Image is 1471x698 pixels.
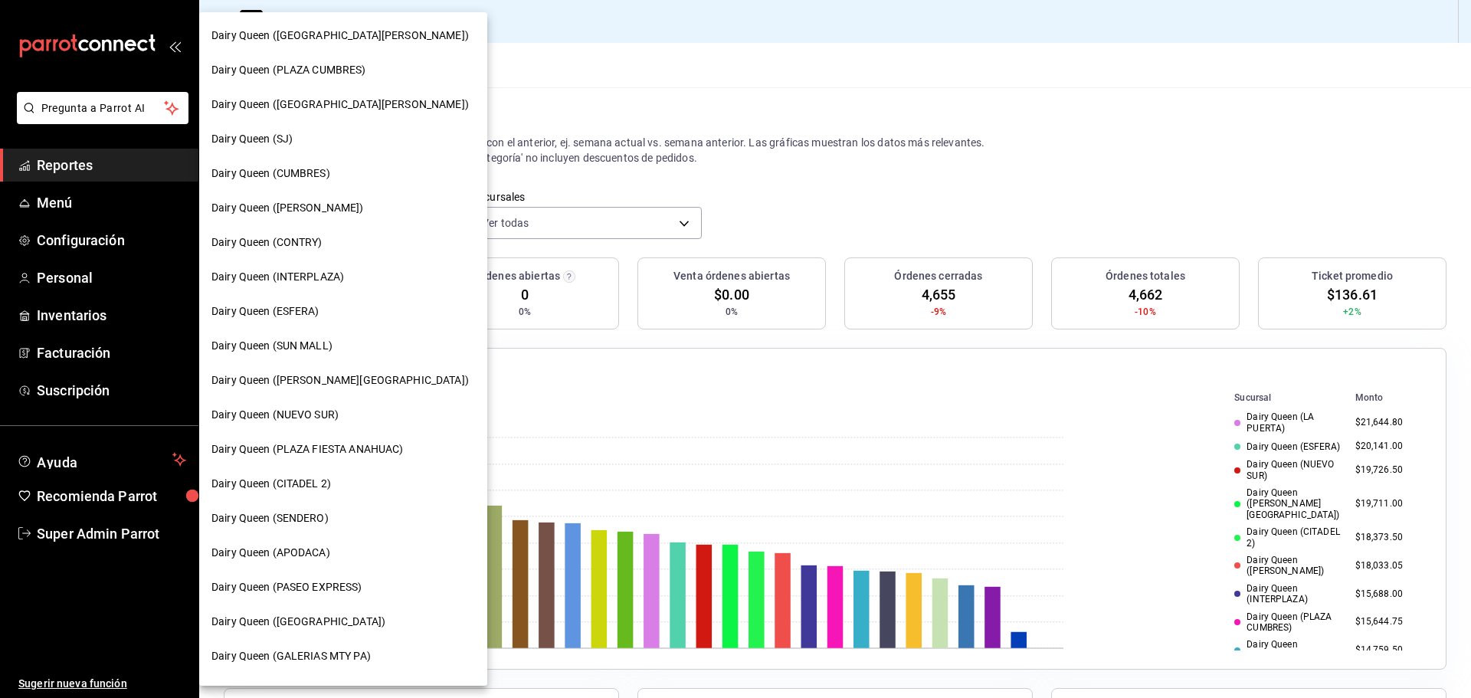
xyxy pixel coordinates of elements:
span: Dairy Queen (GALERIAS MTY PA) [211,648,371,664]
span: Dairy Queen ([GEOGRAPHIC_DATA][PERSON_NAME]) [211,28,469,44]
div: Dairy Queen (INTERPLAZA) [199,260,487,294]
div: Dairy Queen (SJ) [199,122,487,156]
span: Dairy Queen (INTERPLAZA) [211,269,344,285]
span: Dairy Queen (APODACA) [211,545,330,561]
span: Dairy Queen (PASEO EXPRESS) [211,579,362,595]
span: Dairy Queen (CUMBRES) [211,165,330,182]
div: Dairy Queen (APODACA) [199,536,487,570]
span: Dairy Queen ([GEOGRAPHIC_DATA]) [211,614,385,630]
span: Dairy Queen ([PERSON_NAME]) [211,200,364,216]
span: Dairy Queen (SENDERO) [211,510,329,526]
div: Dairy Queen (PLAZA FIESTA ANAHUAC) [199,432,487,467]
div: Dairy Queen (PASEO EXPRESS) [199,570,487,605]
span: Dairy Queen (SJ) [211,131,293,147]
div: Dairy Queen (PLAZA CUMBRES) [199,53,487,87]
span: Dairy Queen (CITADEL 2) [211,476,331,492]
div: Dairy Queen (NUEVO SUR) [199,398,487,432]
div: Dairy Queen ([PERSON_NAME][GEOGRAPHIC_DATA]) [199,363,487,398]
div: Dairy Queen (ESFERA) [199,294,487,329]
span: Dairy Queen (SUN MALL) [211,338,333,354]
span: Dairy Queen ([GEOGRAPHIC_DATA][PERSON_NAME]) [211,97,469,113]
span: Dairy Queen (PLAZA CUMBRES) [211,62,366,78]
span: Dairy Queen (PLAZA FIESTA ANAHUAC) [211,441,403,457]
span: Dairy Queen (CONTRY) [211,234,323,251]
div: Dairy Queen (SENDERO) [199,501,487,536]
span: Dairy Queen (NUEVO SUR) [211,407,339,423]
div: Dairy Queen (CUMBRES) [199,156,487,191]
div: Dairy Queen (GALERIAS MTY PA) [199,639,487,673]
div: Dairy Queen ([GEOGRAPHIC_DATA]) [199,605,487,639]
span: Dairy Queen (ESFERA) [211,303,319,320]
div: Dairy Queen ([PERSON_NAME]) [199,191,487,225]
div: Dairy Queen (CITADEL 2) [199,467,487,501]
div: Dairy Queen ([GEOGRAPHIC_DATA][PERSON_NAME]) [199,87,487,122]
div: Dairy Queen ([GEOGRAPHIC_DATA][PERSON_NAME]) [199,18,487,53]
span: Dairy Queen ([PERSON_NAME][GEOGRAPHIC_DATA]) [211,372,469,388]
div: Dairy Queen (SUN MALL) [199,329,487,363]
div: Dairy Queen (CONTRY) [199,225,487,260]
